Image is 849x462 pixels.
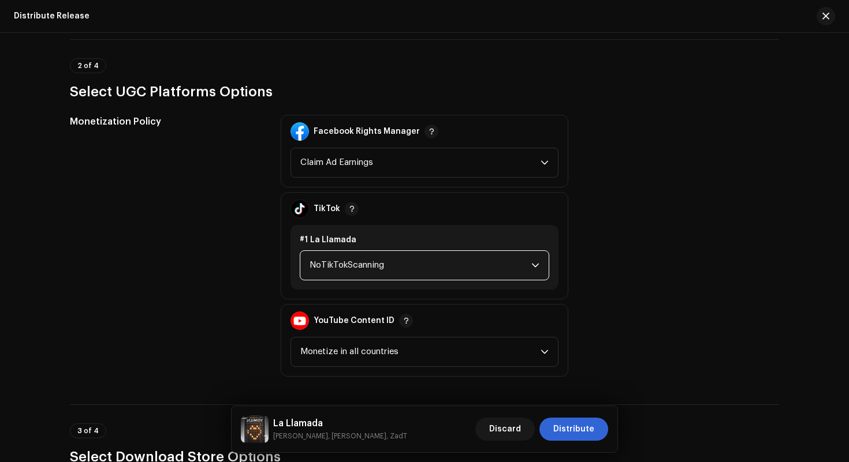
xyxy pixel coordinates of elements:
[553,418,594,441] span: Distribute
[77,427,99,434] span: 3 of 4
[314,204,340,213] div: TikTok
[314,127,420,136] div: Facebook Rights Manager
[70,115,262,129] h5: Monetization Policy
[241,415,269,443] img: 30f5e54c-995f-4df5-869e-fa3574cc8642
[300,148,541,177] span: Claim Ad Earnings
[77,62,99,69] span: 2 of 4
[273,430,407,442] small: La Llamada
[70,82,779,101] h3: Select UGC Platforms Options
[310,251,531,280] span: NoTikTokScanning
[300,234,549,246] div: #1 La Llamada
[541,148,549,177] div: dropdown trigger
[300,337,541,366] span: Monetize in all countries
[539,418,608,441] button: Distribute
[314,316,394,325] div: YouTube Content ID
[541,337,549,366] div: dropdown trigger
[489,418,521,441] span: Discard
[475,418,535,441] button: Discard
[531,251,539,280] div: dropdown trigger
[273,416,407,430] h5: La Llamada
[14,12,90,21] div: Distribute Release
